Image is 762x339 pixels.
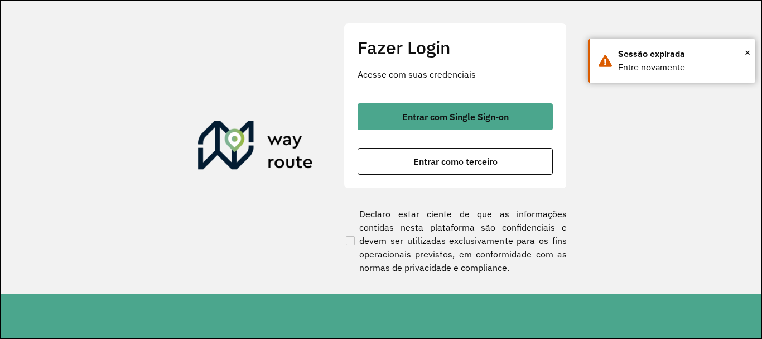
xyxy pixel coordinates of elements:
p: Acesse com suas credenciais [358,68,553,81]
button: button [358,103,553,130]
span: × [745,44,750,61]
div: Sessão expirada [618,47,747,61]
img: Roteirizador AmbevTech [198,121,313,174]
button: Close [745,44,750,61]
div: Entre novamente [618,61,747,74]
h2: Fazer Login [358,37,553,58]
button: button [358,148,553,175]
span: Entrar como terceiro [413,157,498,166]
span: Entrar com Single Sign-on [402,112,509,121]
label: Declaro estar ciente de que as informações contidas nesta plataforma são confidenciais e devem se... [344,207,567,274]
